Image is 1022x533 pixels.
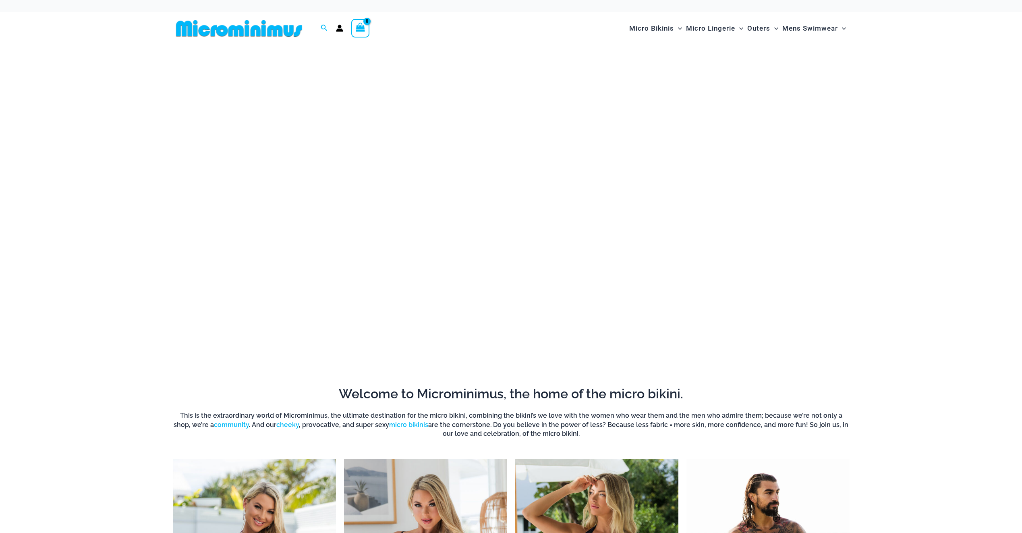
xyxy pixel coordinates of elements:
a: Search icon link [321,23,328,33]
a: View Shopping Cart, empty [351,19,370,37]
a: micro bikinis [389,421,428,429]
nav: Site Navigation [626,15,850,42]
span: Micro Bikinis [629,18,674,39]
a: community [214,421,249,429]
a: OutersMenu ToggleMenu Toggle [745,16,780,41]
h6: This is the extraordinary world of Microminimus, the ultimate destination for the micro bikini, c... [173,411,850,438]
h2: Welcome to Microminimus, the home of the micro bikini. [173,385,850,402]
img: MM SHOP LOGO FLAT [173,19,305,37]
a: Account icon link [336,25,343,32]
span: Menu Toggle [838,18,846,39]
span: Micro Lingerie [686,18,735,39]
span: Outers [747,18,770,39]
span: Menu Toggle [770,18,778,39]
span: Menu Toggle [735,18,743,39]
span: Mens Swimwear [782,18,838,39]
a: Micro LingerieMenu ToggleMenu Toggle [684,16,745,41]
a: Micro BikinisMenu ToggleMenu Toggle [627,16,684,41]
a: cheeky [276,421,299,429]
a: Mens SwimwearMenu ToggleMenu Toggle [780,16,848,41]
span: Menu Toggle [674,18,682,39]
